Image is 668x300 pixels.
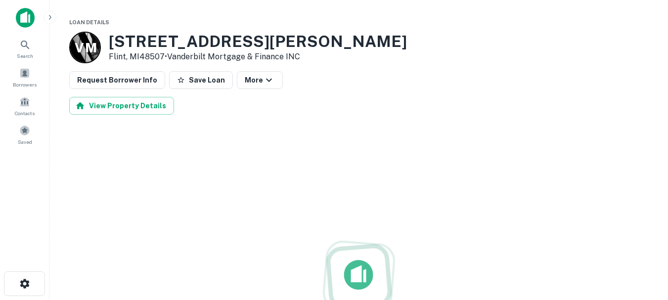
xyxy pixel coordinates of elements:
a: Search [3,35,46,62]
iframe: Chat Widget [619,189,668,237]
img: capitalize-icon.png [16,8,35,28]
a: Saved [3,121,46,148]
span: Borrowers [13,81,37,88]
button: Save Loan [169,71,233,89]
button: View Property Details [69,97,174,115]
span: Contacts [15,109,35,117]
p: Flint, MI48507 • [109,51,407,63]
a: Borrowers [3,64,46,90]
span: Loan Details [69,19,109,25]
button: Request Borrower Info [69,71,165,89]
span: Search [17,52,33,60]
h3: [STREET_ADDRESS][PERSON_NAME] [109,32,407,51]
a: Contacts [3,92,46,119]
a: Vanderbilt Mortgage & Finance INC [167,52,300,61]
span: Saved [18,138,32,146]
button: More [237,71,283,89]
p: V M [75,38,96,57]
